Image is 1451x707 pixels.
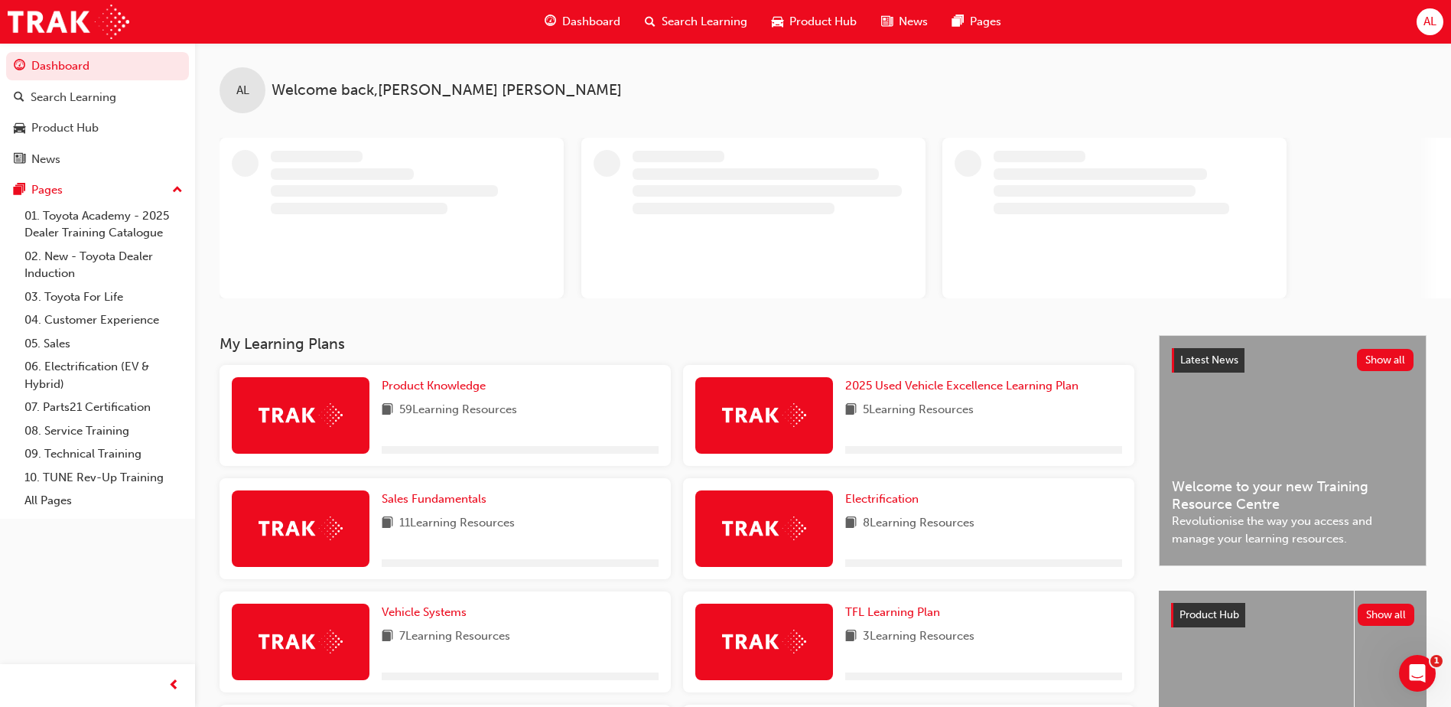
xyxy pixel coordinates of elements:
[1417,8,1443,35] button: AL
[18,442,189,466] a: 09. Technical Training
[382,605,467,619] span: Vehicle Systems
[562,13,620,31] span: Dashboard
[1179,608,1239,621] span: Product Hub
[18,355,189,396] a: 06. Electrification (EV & Hybrid)
[18,308,189,332] a: 04. Customer Experience
[6,145,189,174] a: News
[863,627,974,647] span: 3 Learning Resources
[1172,513,1414,547] span: Revolutionise the way you access and manage your learning resources.
[845,379,1078,393] span: 2025 Used Vehicle Excellence Learning Plan
[8,5,129,39] img: Trak
[220,335,1134,353] h3: My Learning Plans
[399,514,515,533] span: 11 Learning Resources
[6,176,189,204] button: Pages
[869,6,940,37] a: news-iconNews
[722,403,806,427] img: Trak
[14,122,25,135] span: car-icon
[760,6,869,37] a: car-iconProduct Hub
[399,401,517,420] span: 59 Learning Resources
[789,13,857,31] span: Product Hub
[31,181,63,199] div: Pages
[172,181,183,200] span: up-icon
[845,605,940,619] span: TFL Learning Plan
[259,630,343,653] img: Trak
[18,332,189,356] a: 05. Sales
[14,60,25,73] span: guage-icon
[845,401,857,420] span: book-icon
[845,514,857,533] span: book-icon
[382,401,393,420] span: book-icon
[1159,335,1427,566] a: Latest NewsShow allWelcome to your new Training Resource CentreRevolutionise the way you access a...
[382,379,486,393] span: Product Knowledge
[14,184,25,197] span: pages-icon
[662,13,747,31] span: Search Learning
[6,52,189,80] a: Dashboard
[532,6,633,37] a: guage-iconDashboard
[14,91,24,105] span: search-icon
[31,89,116,106] div: Search Learning
[259,516,343,540] img: Trak
[845,604,946,621] a: TFL Learning Plan
[1358,604,1415,626] button: Show all
[722,516,806,540] img: Trak
[1172,348,1414,373] a: Latest NewsShow all
[382,377,492,395] a: Product Knowledge
[1357,349,1414,371] button: Show all
[881,12,893,31] span: news-icon
[545,12,556,31] span: guage-icon
[382,514,393,533] span: book-icon
[6,114,189,142] a: Product Hub
[845,627,857,647] span: book-icon
[382,604,473,621] a: Vehicle Systems
[14,153,25,167] span: news-icon
[31,119,99,137] div: Product Hub
[970,13,1001,31] span: Pages
[399,627,510,647] span: 7 Learning Resources
[1180,353,1238,367] span: Latest News
[863,514,974,533] span: 8 Learning Resources
[845,492,919,506] span: Electrification
[18,419,189,443] a: 08. Service Training
[6,49,189,176] button: DashboardSearch LearningProduct HubNews
[633,6,760,37] a: search-iconSearch Learning
[259,403,343,427] img: Trak
[772,12,783,31] span: car-icon
[940,6,1013,37] a: pages-iconPages
[382,627,393,647] span: book-icon
[1399,655,1436,692] iframe: Intercom live chat
[18,489,189,513] a: All Pages
[1172,478,1414,513] span: Welcome to your new Training Resource Centre
[899,13,928,31] span: News
[6,83,189,112] a: Search Learning
[272,82,622,99] span: Welcome back , [PERSON_NAME] [PERSON_NAME]
[18,466,189,490] a: 10. TUNE Rev-Up Training
[31,151,60,168] div: News
[845,377,1085,395] a: 2025 Used Vehicle Excellence Learning Plan
[18,285,189,309] a: 03. Toyota For Life
[722,630,806,653] img: Trak
[18,396,189,419] a: 07. Parts21 Certification
[236,82,249,99] span: AL
[952,12,964,31] span: pages-icon
[168,676,180,696] span: prev-icon
[382,492,486,506] span: Sales Fundamentals
[18,245,189,285] a: 02. New - Toyota Dealer Induction
[863,401,974,420] span: 5 Learning Resources
[1430,655,1443,667] span: 1
[18,204,189,245] a: 01. Toyota Academy - 2025 Dealer Training Catalogue
[382,490,493,508] a: Sales Fundamentals
[1171,603,1414,627] a: Product HubShow all
[845,490,925,508] a: Electrification
[645,12,656,31] span: search-icon
[1423,13,1436,31] span: AL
